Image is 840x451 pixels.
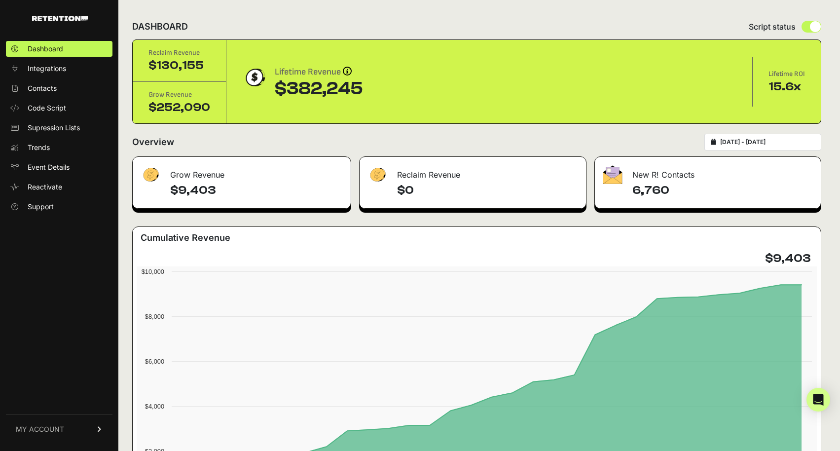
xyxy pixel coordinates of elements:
[28,123,80,133] span: Supression Lists
[142,268,164,275] text: $10,000
[28,83,57,93] span: Contacts
[806,388,830,412] div: Open Intercom Messenger
[28,202,54,212] span: Support
[16,424,64,434] span: MY ACCOUNT
[6,159,112,175] a: Event Details
[275,65,363,79] div: Lifetime Revenue
[6,80,112,96] a: Contacts
[28,162,70,172] span: Event Details
[595,157,821,187] div: New R! Contacts
[132,20,188,34] h2: DASHBOARD
[6,41,112,57] a: Dashboard
[145,403,164,410] text: $4,000
[275,79,363,99] div: $382,245
[148,48,210,58] div: Reclaim Revenue
[768,69,805,79] div: Lifetime ROI
[397,183,579,198] h4: $0
[32,16,88,21] img: Retention.com
[242,65,267,90] img: dollar-coin-05c43ed7efb7bc0c12610022525b4bbbb207c7efeef5aecc26f025e68dcafac9.png
[145,358,164,365] text: $6,000
[132,135,174,149] h2: Overview
[28,182,62,192] span: Reactivate
[6,100,112,116] a: Code Script
[145,313,164,320] text: $8,000
[133,157,351,187] div: Grow Revenue
[148,90,210,100] div: Grow Revenue
[148,58,210,74] div: $130,155
[6,120,112,136] a: Supression Lists
[360,157,586,187] div: Reclaim Revenue
[603,165,622,184] img: fa-envelope-19ae18322b30453b285274b1b8af3d052b27d846a4fbe8435d1a52b978f639a2.png
[141,165,160,185] img: fa-dollar-13500eef13a19c4ab2b9ed9ad552e47b0d9fc28b02b83b90ba0e00f96d6372e9.png
[768,79,805,95] div: 15.6x
[170,183,343,198] h4: $9,403
[148,100,210,115] div: $252,090
[6,199,112,215] a: Support
[6,414,112,444] a: MY ACCOUNT
[28,64,66,74] span: Integrations
[632,183,813,198] h4: 6,760
[6,179,112,195] a: Reactivate
[749,21,796,33] span: Script status
[28,103,66,113] span: Code Script
[6,140,112,155] a: Trends
[765,251,811,266] h4: $9,403
[28,44,63,54] span: Dashboard
[28,143,50,152] span: Trends
[367,165,387,185] img: fa-dollar-13500eef13a19c4ab2b9ed9ad552e47b0d9fc28b02b83b90ba0e00f96d6372e9.png
[6,61,112,76] a: Integrations
[141,231,230,245] h3: Cumulative Revenue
